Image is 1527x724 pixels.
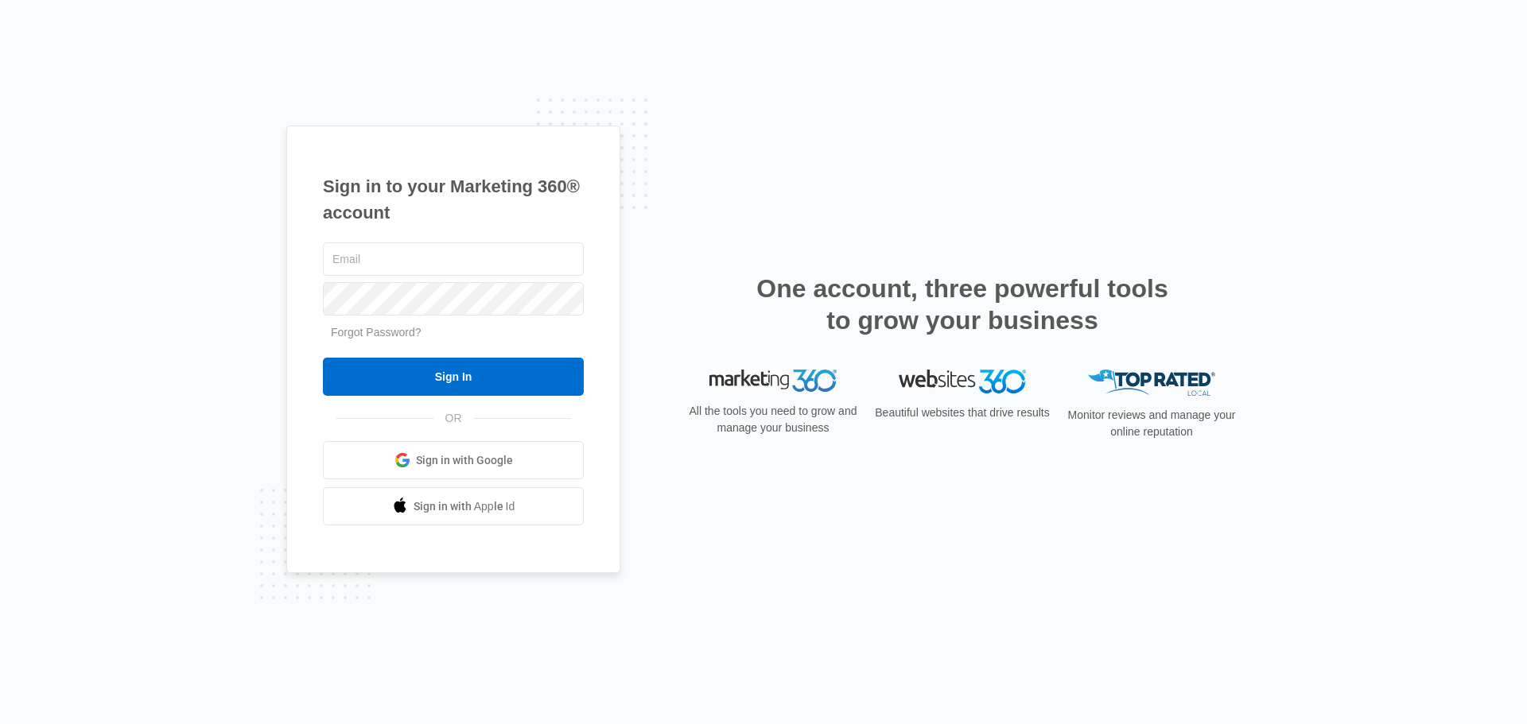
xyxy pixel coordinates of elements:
[1063,407,1241,440] p: Monitor reviews and manage your online reputation
[323,173,584,226] h1: Sign in to your Marketing 360® account
[684,403,862,436] p: All the tools you need to grow and manage your business
[434,410,473,427] span: OR
[323,441,584,479] a: Sign in with Google
[323,487,584,525] a: Sign in with Apple Id
[416,452,513,469] span: Sign in with Google
[323,358,584,396] input: Sign In
[331,326,422,339] a: Forgot Password?
[1088,370,1215,396] img: Top Rated Local
[752,273,1173,336] h2: One account, three powerful tools to grow your business
[899,370,1026,393] img: Websites 360
[709,370,837,392] img: Marketing 360
[873,405,1051,421] p: Beautiful websites that drive results
[323,242,584,276] input: Email
[414,498,515,515] span: Sign in with Apple Id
